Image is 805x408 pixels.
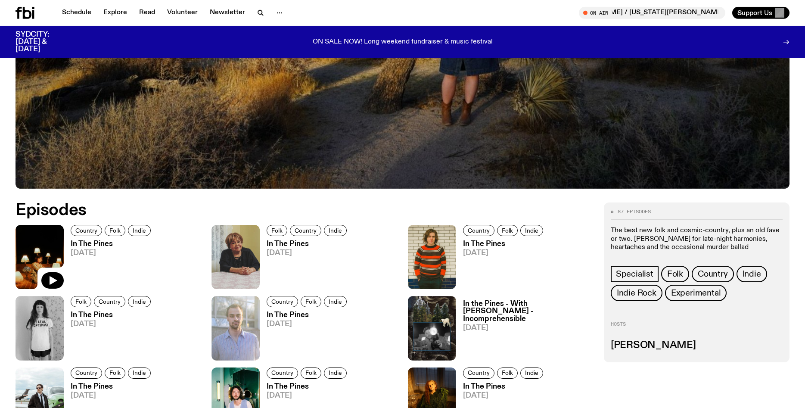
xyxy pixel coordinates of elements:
a: In The Pines[DATE] [260,311,349,360]
span: Country [75,370,97,376]
span: [DATE] [267,392,349,399]
a: Newsletter [205,7,250,19]
button: Support Us [732,7,789,19]
a: Country [71,225,102,236]
h2: Episodes [16,202,528,218]
span: [DATE] [71,392,153,399]
h3: In The Pines [463,383,546,390]
h3: In The Pines [463,240,546,248]
span: Folk [502,227,513,234]
span: Indie [743,269,761,279]
span: [DATE] [463,249,546,257]
a: Country [94,296,125,307]
span: Folk [502,370,513,376]
a: Indie [324,225,347,236]
h2: Hosts [611,322,783,332]
a: Folk [301,368,321,379]
span: Folk [271,227,283,234]
span: Folk [667,269,683,279]
a: Indie [128,225,151,236]
span: Specialist [616,269,653,279]
span: [DATE] [463,392,546,399]
a: In The Pines[DATE] [260,240,349,289]
a: Country [267,296,298,307]
a: Indie [520,225,543,236]
span: Experimental [671,288,721,298]
a: Specialist [611,266,659,282]
a: Folk [497,368,518,379]
span: [DATE] [267,321,349,328]
a: Volunteer [162,7,203,19]
span: Support Us [737,9,772,17]
span: Indie [329,370,342,376]
a: Indie [324,368,347,379]
a: Indie [324,296,347,307]
span: Country [99,299,121,305]
span: [DATE] [267,249,349,257]
span: Indie [133,299,146,305]
p: ON SALE NOW! Long weekend fundraiser & music festival [313,38,493,46]
a: Folk [301,296,321,307]
span: Folk [109,227,121,234]
span: [DATE] [71,249,153,257]
span: Country [271,370,293,376]
h3: In The Pines [267,311,349,319]
span: Country [295,227,317,234]
a: In The Pines[DATE] [64,240,153,289]
span: [DATE] [463,324,594,332]
span: Country [271,299,293,305]
a: Folk [267,225,287,236]
h3: SYDCITY: [DATE] & [DATE] [16,31,71,53]
span: Country [698,269,728,279]
a: In The Pines[DATE] [64,311,153,360]
a: Indie Rock [611,285,662,301]
a: Country [290,225,321,236]
a: Indie [128,296,151,307]
h3: In The Pines [267,240,349,248]
span: Indie [329,227,342,234]
p: The best new folk and cosmic-country, plus an old fave or two. [PERSON_NAME] for late-night harmo... [611,227,783,252]
a: Country [692,266,734,282]
a: Folk [71,296,91,307]
span: Country [468,227,490,234]
a: Folk [661,266,689,282]
span: Indie [329,299,342,305]
h3: In The Pines [71,311,153,319]
a: In the Pines - With [PERSON_NAME] - Incomprehensible[DATE] [456,300,594,360]
span: Indie [525,370,538,376]
h3: In The Pines [267,383,349,390]
a: Schedule [57,7,96,19]
a: Indie [737,266,767,282]
h3: In the Pines - With [PERSON_NAME] - Incomprehensible [463,300,594,322]
span: [DATE] [71,321,153,328]
span: Indie Rock [617,288,656,298]
span: 87 episodes [618,209,651,214]
span: Country [468,370,490,376]
span: Indie [525,227,538,234]
a: Country [463,225,494,236]
a: Folk [105,225,125,236]
h3: In The Pines [71,240,153,248]
a: In The Pines[DATE] [456,240,546,289]
span: Folk [109,370,121,376]
a: Country [267,368,298,379]
a: Country [71,368,102,379]
a: Experimental [665,285,727,301]
a: Indie [128,368,151,379]
span: Folk [75,299,87,305]
span: Folk [305,299,317,305]
a: Read [134,7,160,19]
a: Explore [98,7,132,19]
h3: [PERSON_NAME] [611,341,783,350]
span: Folk [305,370,317,376]
a: Folk [497,225,518,236]
h3: In The Pines [71,383,153,390]
a: Country [463,368,494,379]
span: Country [75,227,97,234]
span: Indie [133,370,146,376]
a: Folk [105,368,125,379]
a: Indie [520,368,543,379]
button: On AirMornings with [PERSON_NAME] / [US_STATE][PERSON_NAME] Interview [579,7,725,19]
span: Indie [133,227,146,234]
